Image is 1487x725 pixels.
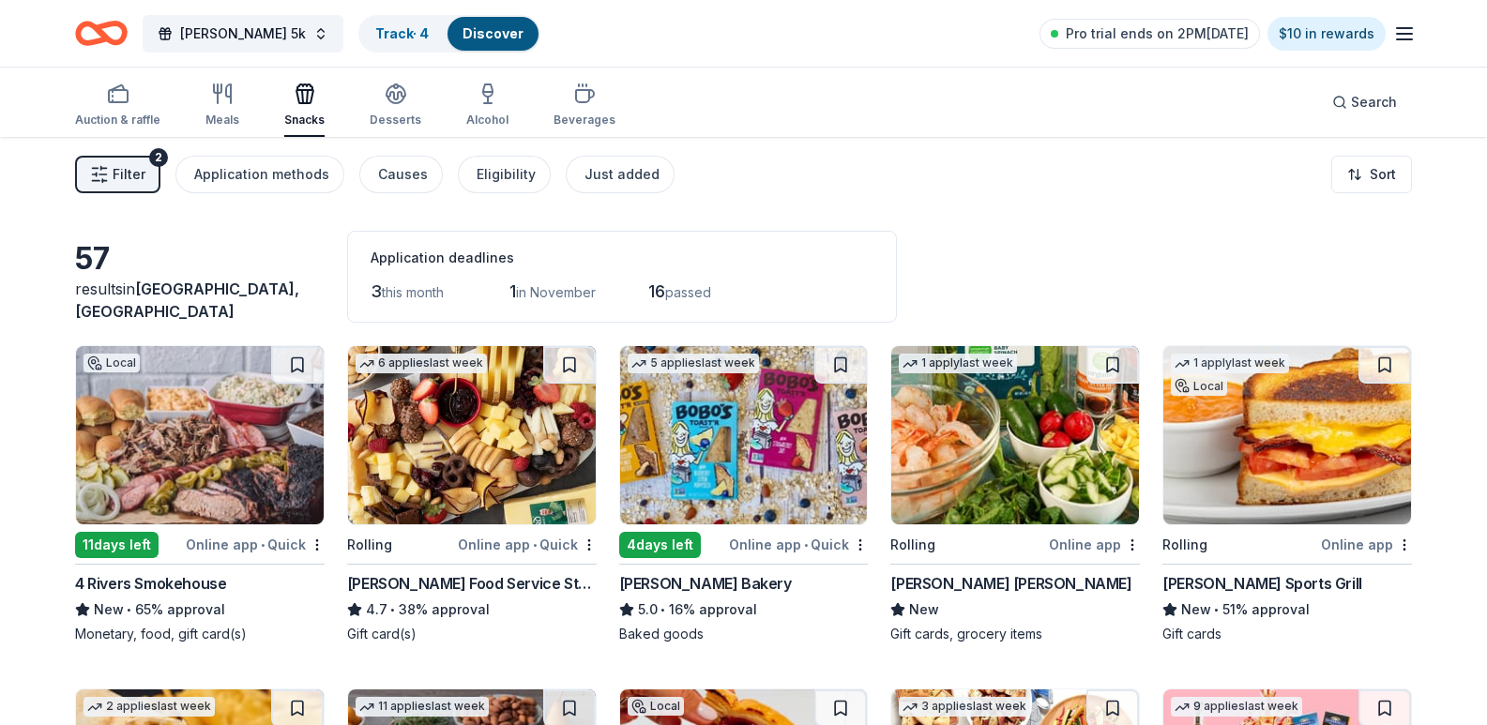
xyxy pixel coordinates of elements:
[358,15,540,53] button: Track· 4Discover
[660,602,665,617] span: •
[890,572,1131,595] div: [PERSON_NAME] [PERSON_NAME]
[347,625,597,643] div: Gift card(s)
[619,345,869,643] a: Image for Bobo's Bakery5 applieslast week4days leftOnline app•Quick[PERSON_NAME] Bakery5.0•16% ap...
[194,163,329,186] div: Application methods
[509,281,516,301] span: 1
[1066,23,1249,45] span: Pro trial ends on 2PM[DATE]
[83,354,140,372] div: Local
[899,354,1017,373] div: 1 apply last week
[899,697,1030,717] div: 3 applies last week
[75,572,226,595] div: 4 Rivers Smokehouse
[891,346,1139,524] img: Image for Harris Teeter
[665,284,711,300] span: passed
[648,281,665,301] span: 16
[619,532,701,558] div: 4 days left
[75,625,325,643] div: Monetary, food, gift card(s)
[347,534,392,556] div: Rolling
[619,598,869,621] div: 16% approval
[619,625,869,643] div: Baked goods
[75,598,325,621] div: 65% approval
[1039,19,1260,49] a: Pro trial ends on 2PM[DATE]
[890,534,935,556] div: Rolling
[180,23,306,45] span: [PERSON_NAME] 5k
[638,598,658,621] span: 5.0
[75,240,325,278] div: 57
[566,156,675,193] button: Just added
[366,598,387,621] span: 4.7
[371,281,382,301] span: 3
[620,346,868,524] img: Image for Bobo's Bakery
[284,75,325,137] button: Snacks
[75,279,299,321] span: [GEOGRAPHIC_DATA], [GEOGRAPHIC_DATA]
[729,533,868,556] div: Online app Quick
[75,279,299,321] span: in
[371,247,873,269] div: Application deadlines
[83,697,215,717] div: 2 applies last week
[186,533,325,556] div: Online app Quick
[1049,533,1140,556] div: Online app
[75,278,325,323] div: results
[347,572,597,595] div: [PERSON_NAME] Food Service Store
[1181,598,1211,621] span: New
[75,11,128,55] a: Home
[75,75,160,137] button: Auction & raffle
[94,598,124,621] span: New
[466,75,508,137] button: Alcohol
[378,163,428,186] div: Causes
[382,284,444,300] span: this month
[1351,91,1397,113] span: Search
[1162,625,1412,643] div: Gift cards
[143,15,343,53] button: [PERSON_NAME] 5k
[1162,534,1207,556] div: Rolling
[463,25,523,41] a: Discover
[554,75,615,137] button: Beverages
[113,163,145,186] span: Filter
[584,163,660,186] div: Just added
[205,75,239,137] button: Meals
[75,113,160,128] div: Auction & raffle
[628,697,684,716] div: Local
[356,354,487,373] div: 6 applies last week
[1370,163,1396,186] span: Sort
[75,345,325,643] a: Image for 4 Rivers SmokehouseLocal11days leftOnline app•Quick4 Rivers SmokehouseNew•65% approvalM...
[458,533,597,556] div: Online app Quick
[375,25,429,41] a: Track· 4
[1162,345,1412,643] a: Image for Duffy's Sports Grill1 applylast weekLocalRollingOnline app[PERSON_NAME] Sports GrillNew...
[804,537,808,552] span: •
[1171,354,1289,373] div: 1 apply last week
[359,156,443,193] button: Causes
[370,113,421,128] div: Desserts
[347,345,597,643] a: Image for Gordon Food Service Store6 applieslast weekRollingOnline app•Quick[PERSON_NAME] Food Se...
[1331,156,1412,193] button: Sort
[390,602,395,617] span: •
[284,113,325,128] div: Snacks
[1317,83,1412,121] button: Search
[205,113,239,128] div: Meals
[1267,17,1386,51] a: $10 in rewards
[370,75,421,137] button: Desserts
[619,572,792,595] div: [PERSON_NAME] Bakery
[477,163,536,186] div: Eligibility
[458,156,551,193] button: Eligibility
[628,354,759,373] div: 5 applies last week
[175,156,344,193] button: Application methods
[149,148,168,167] div: 2
[1321,533,1412,556] div: Online app
[76,346,324,524] img: Image for 4 Rivers Smokehouse
[1215,602,1220,617] span: •
[261,537,265,552] span: •
[75,532,159,558] div: 11 days left
[890,625,1140,643] div: Gift cards, grocery items
[348,346,596,524] img: Image for Gordon Food Service Store
[347,598,597,621] div: 38% approval
[1171,697,1302,717] div: 9 applies last week
[1171,377,1227,396] div: Local
[890,345,1140,643] a: Image for Harris Teeter1 applylast weekRollingOnline app[PERSON_NAME] [PERSON_NAME]NewGift cards,...
[554,113,615,128] div: Beverages
[1162,598,1412,621] div: 51% approval
[466,113,508,128] div: Alcohol
[533,537,537,552] span: •
[909,598,939,621] span: New
[75,156,160,193] button: Filter2
[516,284,596,300] span: in November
